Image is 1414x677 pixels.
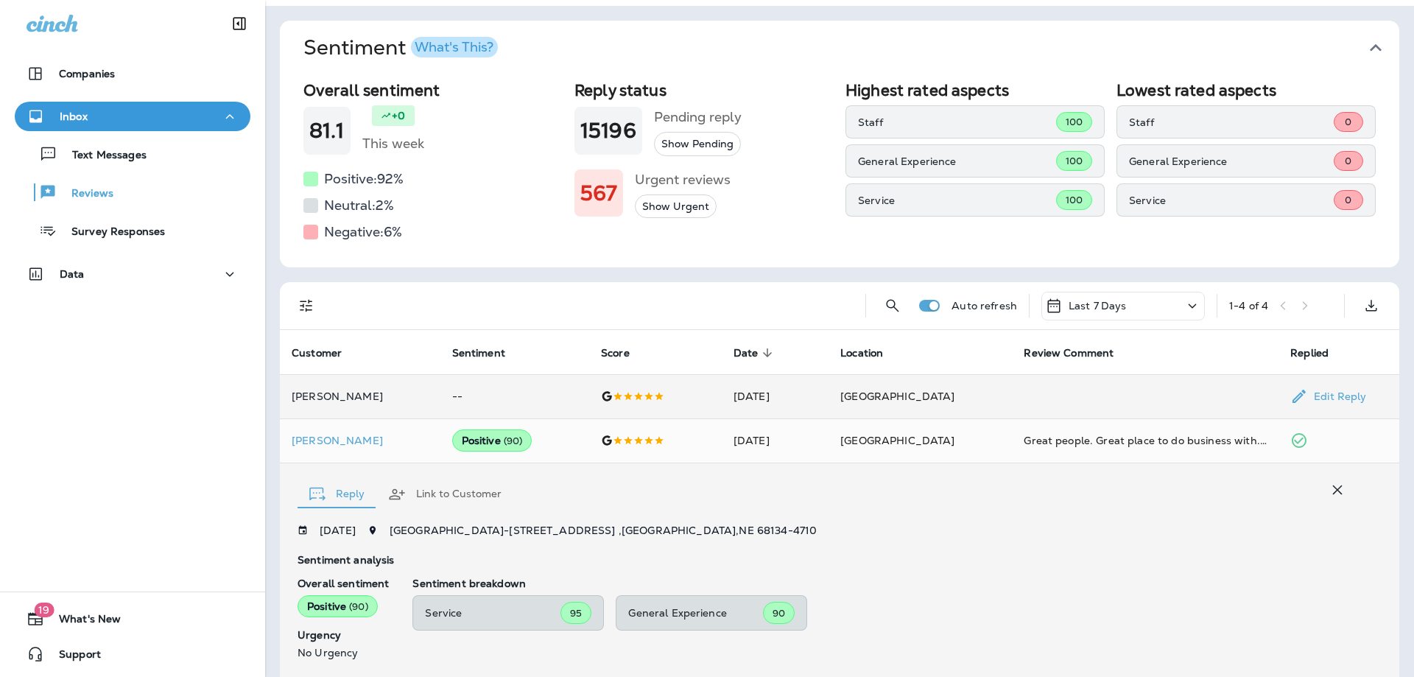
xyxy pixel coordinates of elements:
p: Service [858,194,1056,206]
button: Reviews [15,177,250,208]
h2: Overall sentiment [303,81,563,99]
span: ( 90 ) [504,435,523,447]
p: [DATE] [320,525,356,536]
button: What's This? [411,37,498,57]
button: 19What's New [15,604,250,634]
p: Overall sentiment [298,578,389,589]
span: Review Comment [1024,346,1133,359]
p: Urgency [298,629,389,641]
p: Sentiment breakdown [412,578,1352,589]
span: 100 [1066,116,1083,128]
button: Data [15,259,250,289]
h1: 81.1 [309,119,345,143]
button: Link to Customer [376,468,513,521]
h2: Highest rated aspects [845,81,1105,99]
button: Text Messages [15,138,250,169]
h1: 15196 [580,119,636,143]
p: Last 7 Days [1069,300,1127,312]
p: General Experience [628,607,763,619]
button: Filters [292,291,321,320]
p: [PERSON_NAME] [292,390,429,402]
button: Companies [15,59,250,88]
span: Date [734,347,759,359]
button: Reply [298,468,376,521]
button: Show Pending [654,132,741,156]
span: ( 90 ) [349,600,368,613]
button: Show Urgent [635,194,717,219]
p: Service [425,607,560,619]
span: [GEOGRAPHIC_DATA] [840,434,954,447]
h5: This week [362,132,424,155]
span: Date [734,346,778,359]
h5: Positive: 92 % [324,167,404,191]
h5: Urgent reviews [635,168,731,192]
div: Positive [298,595,378,617]
p: Service [1129,194,1334,206]
h5: Neutral: 2 % [324,194,394,217]
span: Location [840,346,902,359]
span: 0 [1345,116,1351,128]
p: Text Messages [57,149,147,163]
span: Sentiment [452,347,505,359]
h1: 567 [580,181,617,206]
div: Click to view Customer Drawer [292,435,429,446]
span: Score [601,346,649,359]
span: 19 [34,603,54,617]
p: Auto refresh [952,300,1017,312]
span: What's New [44,613,121,631]
span: 90 [773,607,785,620]
p: Reviews [57,187,113,201]
h2: Lowest rated aspects [1116,81,1376,99]
span: 95 [570,607,582,620]
span: Sentiment [452,346,524,359]
span: Location [840,347,883,359]
button: Support [15,639,250,669]
p: +0 [392,108,405,123]
span: 100 [1066,155,1083,167]
span: 0 [1345,194,1351,206]
span: Replied [1290,347,1329,359]
p: Inbox [60,111,88,122]
span: Support [44,648,101,666]
h1: Sentiment [303,35,498,60]
p: Survey Responses [57,225,165,239]
span: Replied [1290,346,1348,359]
button: Search Reviews [878,291,907,320]
p: Edit Reply [1308,390,1366,402]
button: Survey Responses [15,215,250,246]
td: [DATE] [722,418,829,463]
td: [DATE] [722,374,829,418]
span: Customer [292,346,361,359]
button: Collapse Sidebar [219,9,260,38]
p: [PERSON_NAME] [292,435,429,446]
h2: Reply status [574,81,834,99]
p: General Experience [858,155,1056,167]
h5: Pending reply [654,105,742,129]
p: Companies [59,68,115,80]
span: Score [601,347,630,359]
p: Staff [1129,116,1334,128]
span: [GEOGRAPHIC_DATA] - [STREET_ADDRESS] , [GEOGRAPHIC_DATA] , NE 68134-4710 [390,524,817,537]
p: Data [60,268,85,280]
span: Customer [292,347,342,359]
button: Export as CSV [1357,291,1386,320]
button: SentimentWhat's This? [292,21,1411,75]
div: What's This? [415,41,493,54]
div: Positive [452,429,532,452]
p: General Experience [1129,155,1334,167]
div: 1 - 4 of 4 [1229,300,1268,312]
span: 0 [1345,155,1351,167]
p: No Urgency [298,647,389,659]
span: 100 [1066,194,1083,206]
span: Review Comment [1024,347,1114,359]
td: -- [440,374,589,418]
span: [GEOGRAPHIC_DATA] [840,390,954,403]
h5: Negative: 6 % [324,220,402,244]
p: Sentiment analysis [298,554,1352,566]
div: SentimentWhat's This? [280,75,1399,267]
div: Great people. Great place to do business with. Highly Recommend [1024,433,1267,448]
p: Staff [858,116,1056,128]
button: Inbox [15,102,250,131]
